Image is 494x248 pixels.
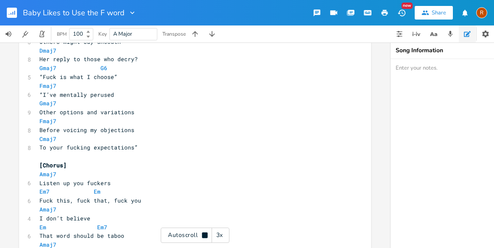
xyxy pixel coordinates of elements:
span: Others might say uncouth [39,38,121,45]
button: Share [415,6,453,20]
div: New [402,3,413,9]
span: “I’ve mentally perused [39,91,114,99]
span: Em [39,223,46,231]
span: Em7 [39,188,50,195]
span: Em7 [97,223,107,231]
span: Amaj7 [39,170,56,178]
span: Amaj7 [39,206,56,213]
div: Share [432,9,446,17]
span: Em [94,188,100,195]
span: Fuck this, fuck that, fuck you [39,197,141,204]
button: New [393,5,410,20]
span: Gmaj7 [39,99,56,107]
button: R [476,3,487,23]
span: Listen up you fuckers [39,179,111,187]
div: BPM [57,32,67,37]
span: Gmaj7 [39,64,56,72]
span: That word should be taboo [39,232,124,240]
span: Fmaj7 [39,82,56,90]
span: Before voicing my objections [39,126,134,134]
span: I don’t believe [39,214,90,222]
div: Ray [476,7,487,18]
span: Fmaj7 [39,117,56,125]
span: [Chorus] [39,161,67,169]
div: Autoscroll [161,228,229,243]
span: A Major [113,30,132,38]
span: To your fucking expectations” [39,144,138,151]
div: Key [98,31,107,37]
span: G6 [100,64,107,72]
span: Baby Likes to Use the F word [23,9,125,17]
div: 3x [212,228,227,243]
span: Cmaj7 [39,135,56,143]
span: Other options and variations [39,108,134,116]
div: Transpose [162,31,186,37]
span: Dmaj7 [39,47,56,54]
span: “Fuck is what I choose” [39,73,117,81]
span: Her reply to those who decry? [39,55,138,63]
